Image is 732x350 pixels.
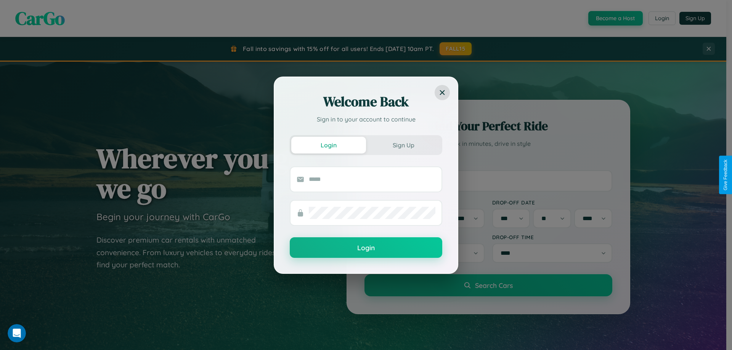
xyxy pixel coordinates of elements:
[291,137,366,153] button: Login
[290,115,442,124] p: Sign in to your account to continue
[290,93,442,111] h2: Welcome Back
[8,324,26,342] iframe: Intercom live chat
[366,137,441,153] button: Sign Up
[723,160,728,190] div: Give Feedback
[290,237,442,258] button: Login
